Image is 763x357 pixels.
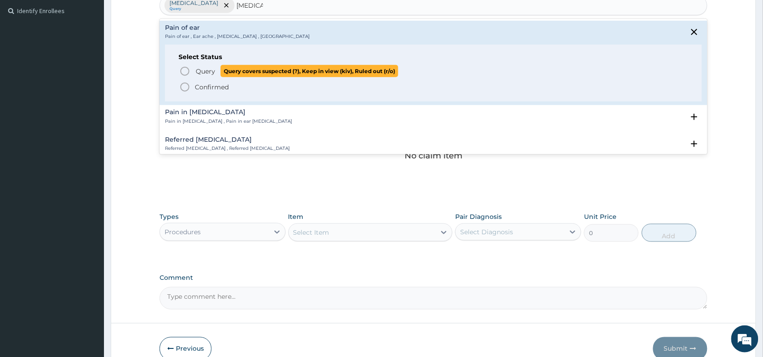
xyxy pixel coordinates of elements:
[222,1,231,9] span: remove selection option
[165,109,292,116] h4: Pain in [MEDICAL_DATA]
[689,111,700,122] i: open select status
[17,45,37,68] img: d_794563401_company_1708531726252_794563401
[165,33,310,40] p: Pain of ear , Ear ache , [MEDICAL_DATA] , [GEOGRAPHIC_DATA]
[52,114,125,205] span: We're online!
[455,212,502,221] label: Pair Diagnosis
[642,224,697,242] button: Add
[584,212,617,221] label: Unit Price
[195,83,229,92] p: Confirmed
[196,67,215,76] span: Query
[165,145,290,152] p: Referred [MEDICAL_DATA] , Referred [MEDICAL_DATA]
[160,274,707,282] label: Comment
[293,228,330,237] div: Select Item
[405,151,462,160] p: No claim item
[165,227,201,236] div: Procedures
[689,139,700,149] i: open select status
[47,51,152,62] div: Chat with us now
[160,213,179,221] label: Types
[170,7,218,11] small: Query
[460,227,513,236] div: Select Diagnosis
[165,118,292,125] p: Pain in [MEDICAL_DATA] , Pain in ear [MEDICAL_DATA]
[148,5,170,26] div: Minimize live chat window
[689,27,700,37] i: close select status
[165,24,310,31] h4: Pain of ear
[179,82,190,93] i: status option filled
[288,212,304,221] label: Item
[5,246,172,278] textarea: Type your message and hit 'Enter'
[165,136,290,143] h4: Referred [MEDICAL_DATA]
[179,54,688,60] h6: Select Status
[179,66,190,77] i: status option query
[221,65,398,77] span: Query covers suspected (?), Keep in view (kiv), Ruled out (r/o)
